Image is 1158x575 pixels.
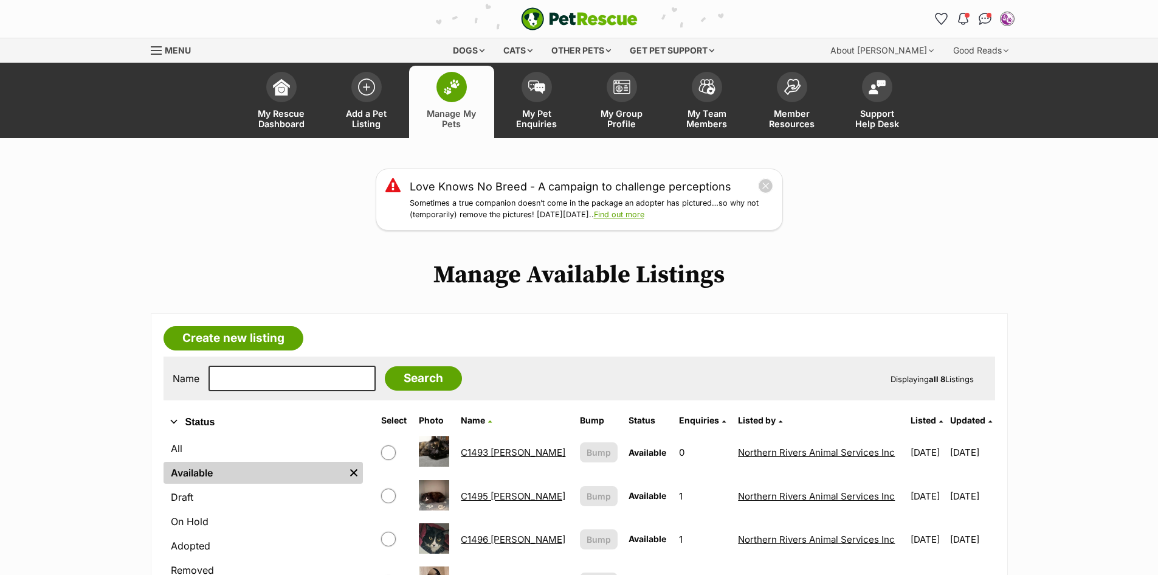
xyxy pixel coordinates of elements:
div: Other pets [543,38,619,63]
button: Bump [580,529,618,549]
span: My Rescue Dashboard [254,108,309,129]
a: Create new listing [164,326,303,350]
a: My Team Members [664,66,750,138]
a: Enquiries [679,415,726,425]
span: Member Resources [765,108,819,129]
span: Updated [950,415,985,425]
a: PetRescue [521,7,638,30]
span: Available [629,534,666,544]
button: Notifications [954,9,973,29]
div: Get pet support [621,38,723,63]
a: My Rescue Dashboard [239,66,324,138]
span: Bump [587,533,611,546]
span: Name [461,415,485,425]
a: Add a Pet Listing [324,66,409,138]
button: Status [164,414,363,430]
span: My Team Members [680,108,734,129]
p: Sometimes a true companion doesn’t come in the package an adopter has pictured…so why not (tempor... [410,198,773,221]
img: dashboard-icon-eb2f2d2d3e046f16d808141f083e7271f6b2e854fb5c12c21221c1fb7104beca.svg [273,78,290,96]
span: Listed [911,415,936,425]
a: Love Knows No Breed - A campaign to challenge perceptions [410,178,731,195]
a: Manage My Pets [409,66,494,138]
td: [DATE] [950,518,993,560]
img: add-pet-listing-icon-0afa8454b4691262ce3f59096e99ab1cd57d4a30225e0717b998d2c9b9846f56.svg [358,78,375,96]
span: Support Help Desk [850,108,905,129]
img: logo-e224e6f780fb5917bec1dbf3a21bbac754714ae5b6737aabdf751b685950b380.svg [521,7,638,30]
input: Search [385,366,462,391]
a: Menu [151,38,199,60]
a: Name [461,415,492,425]
a: Favourites [932,9,951,29]
a: Support Help Desk [835,66,920,138]
a: Adopted [164,535,363,557]
td: 1 [674,475,732,517]
span: translation missing: en.admin.listings.index.attributes.enquiries [679,415,719,425]
a: My Pet Enquiries [494,66,579,138]
button: close [758,178,773,193]
div: Dogs [444,38,493,63]
a: Northern Rivers Animal Services Inc [738,490,895,502]
a: Northern Rivers Animal Services Inc [738,534,895,545]
label: Name [173,373,199,384]
img: pet-enquiries-icon-7e3ad2cf08bfb03b45e93fb7055b45f3efa6380592205ae92323e6603595dc1f.svg [528,80,545,94]
a: Northern Rivers Animal Services Inc [738,447,895,458]
button: Bump [580,486,618,506]
td: [DATE] [950,431,993,473]
img: help-desk-icon-fdf02630f3aa405de69fd3d07c3f3aa587a6932b1a1747fa1d2bba05be0121f9.svg [869,80,886,94]
a: C1495 [PERSON_NAME] [461,490,565,502]
a: All [164,437,363,459]
a: Draft [164,486,363,508]
a: Listed by [738,415,782,425]
ul: Account quick links [932,9,1017,29]
img: manage-my-pets-icon-02211641906a0b7f246fdf0571729dbe1e7629f14944591b6c1af311fb30b64b.svg [443,79,460,95]
th: Select [376,411,413,430]
span: Available [629,447,666,458]
td: [DATE] [950,475,993,517]
div: Cats [495,38,541,63]
td: [DATE] [906,518,949,560]
span: Menu [165,45,191,55]
span: Available [629,490,666,501]
div: Good Reads [945,38,1017,63]
img: Northern Rivers Animal Services Inc profile pic [1001,13,1013,25]
td: [DATE] [906,475,949,517]
td: 1 [674,518,732,560]
th: Photo [414,411,455,430]
img: member-resources-icon-8e73f808a243e03378d46382f2149f9095a855e16c252ad45f914b54edf8863c.svg [784,78,801,95]
span: Bump [587,490,611,503]
img: chat-41dd97257d64d25036548639549fe6c8038ab92f7586957e7f3b1b290dea8141.svg [979,13,991,25]
a: My Group Profile [579,66,664,138]
span: My Pet Enquiries [509,108,564,129]
button: My account [998,9,1017,29]
span: Displaying Listings [891,374,974,384]
span: Manage My Pets [424,108,479,129]
a: Member Resources [750,66,835,138]
td: 0 [674,431,732,473]
th: Bump [575,411,622,430]
a: Available [164,462,345,484]
img: group-profile-icon-3fa3cf56718a62981997c0bc7e787c4b2cf8bcc04b72c1350f741eb67cf2f40e.svg [613,80,630,94]
span: Bump [587,446,611,459]
td: [DATE] [906,431,949,473]
a: Find out more [594,210,644,219]
a: On Hold [164,511,363,532]
a: Conversations [976,9,995,29]
strong: all 8 [929,374,945,384]
img: team-members-icon-5396bd8760b3fe7c0b43da4ab00e1e3bb1a5d9ba89233759b79545d2d3fc5d0d.svg [698,79,715,95]
a: C1496 [PERSON_NAME] [461,534,565,545]
img: notifications-46538b983faf8c2785f20acdc204bb7945ddae34d4c08c2a6579f10ce5e182be.svg [958,13,968,25]
a: C1493 [PERSON_NAME] [461,447,565,458]
span: My Group Profile [595,108,649,129]
a: Remove filter [345,462,363,484]
button: Bump [580,442,618,462]
div: About [PERSON_NAME] [822,38,942,63]
a: Updated [950,415,992,425]
span: Add a Pet Listing [339,108,394,129]
span: Listed by [738,415,776,425]
a: Listed [911,415,943,425]
th: Status [624,411,672,430]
